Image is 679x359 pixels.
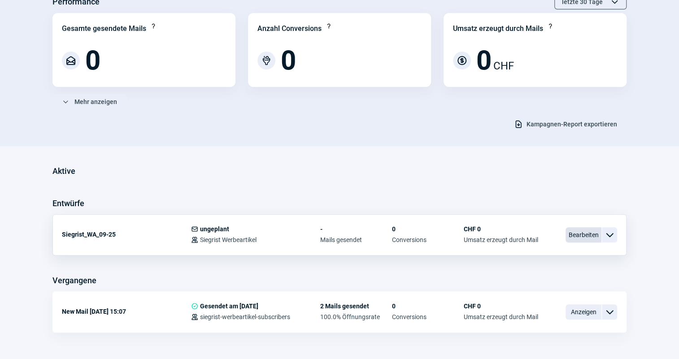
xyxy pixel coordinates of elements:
span: ungeplant [200,225,229,233]
span: Kampagnen-Report exportieren [527,117,617,131]
div: Anzahl Conversions [257,23,322,34]
div: Siegrist_WA_09-25 [62,225,191,243]
span: CHF [493,58,514,74]
div: Gesamte gesendete Mails [62,23,146,34]
span: 0 [281,47,296,74]
span: 0 [392,303,464,310]
h3: Aktive [52,164,75,178]
h3: Vergangene [52,273,96,288]
span: Conversions [392,313,464,320]
span: 0 [392,225,464,233]
span: Mails gesendet [320,236,392,243]
span: Umsatz erzeugt durch Mail [464,236,538,243]
span: Bearbeiten [566,227,601,242]
span: 0 [476,47,492,74]
button: Mehr anzeigen [52,94,126,109]
span: Gesendet am [DATE] [200,303,258,310]
span: 100.0% Öffnungsrate [320,313,392,320]
span: CHF 0 [464,225,538,233]
span: - [320,225,392,233]
span: Conversions [392,236,464,243]
span: Siegrist Werbeartikel [200,236,257,243]
h3: Entwürfe [52,196,84,211]
div: New Mail [DATE] 15:07 [62,303,191,320]
span: CHF 0 [464,303,538,310]
span: 2 Mails gesendet [320,303,392,310]
span: 0 [85,47,100,74]
button: Kampagnen-Report exportieren [505,117,627,132]
span: siegrist-werbeartikel-subscribers [200,313,290,320]
span: Anzeigen [566,304,601,320]
span: Umsatz erzeugt durch Mail [464,313,538,320]
div: Umsatz erzeugt durch Mails [453,23,543,34]
span: Mehr anzeigen [74,95,117,109]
